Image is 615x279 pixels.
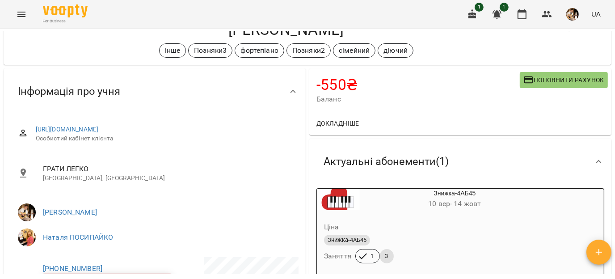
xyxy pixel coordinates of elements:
p: діючий [383,45,408,56]
a: [PHONE_NUMBER] [43,264,102,273]
span: 1 [366,252,379,260]
div: Актуальні абонементи(1) [309,139,611,185]
div: сімейний [333,43,375,58]
span: Баланс [316,94,520,105]
span: Поповнити рахунок [523,75,604,85]
div: інше [159,43,186,58]
a: Наталя ПОСИПАЙКО [43,233,113,241]
span: 1 [475,3,484,12]
p: Позняки3 [194,45,227,56]
button: Menu [11,4,32,25]
span: ГРАТИ ЛЕГКО [43,164,291,174]
p: сімейний [339,45,370,56]
button: Знижка-4АБ4510 вер- 14 жовтЦінаЗнижка-4АБ45Заняття13 [317,189,550,274]
img: Наталя ПОСИПАЙКО [18,228,36,246]
p: фортепіано [240,45,278,56]
div: Інформація про учня [4,68,306,114]
span: UA [591,9,601,19]
span: For Business [43,18,88,24]
div: Позняки3 [188,43,232,58]
div: Знижка-4АБ45 [360,189,550,210]
span: Актуальні абонементи ( 1 ) [324,155,449,169]
h6: Ціна [324,221,339,233]
img: Voopty Logo [43,4,88,17]
button: UA [588,6,604,22]
p: Позняки2 [292,45,325,56]
div: Знижка-4АБ45 [317,189,360,210]
p: [GEOGRAPHIC_DATA], [GEOGRAPHIC_DATA] [43,174,291,183]
span: 3 [380,252,394,260]
span: Докладніше [316,118,359,129]
span: Інформація про учня [18,85,120,98]
a: [PERSON_NAME] [43,208,97,216]
div: діючий [378,43,413,58]
img: Сергій ВЛАСОВИЧ [18,203,36,221]
span: 1 [500,3,509,12]
h6: Заняття [324,250,352,262]
a: [URL][DOMAIN_NAME] [36,126,99,133]
img: 0162ea527a5616b79ea1cf03ccdd73a5.jpg [566,8,579,21]
div: Позняки2 [286,43,331,58]
h4: -550 ₴ [316,76,520,94]
p: інше [165,45,181,56]
div: фортепіано [235,43,284,58]
button: Докладніше [313,115,363,131]
button: Поповнити рахунок [520,72,608,88]
span: 10 вер - 14 жовт [428,199,481,208]
span: Знижка-4АБ45 [324,236,370,244]
span: Особистий кабінет клієнта [36,134,291,143]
